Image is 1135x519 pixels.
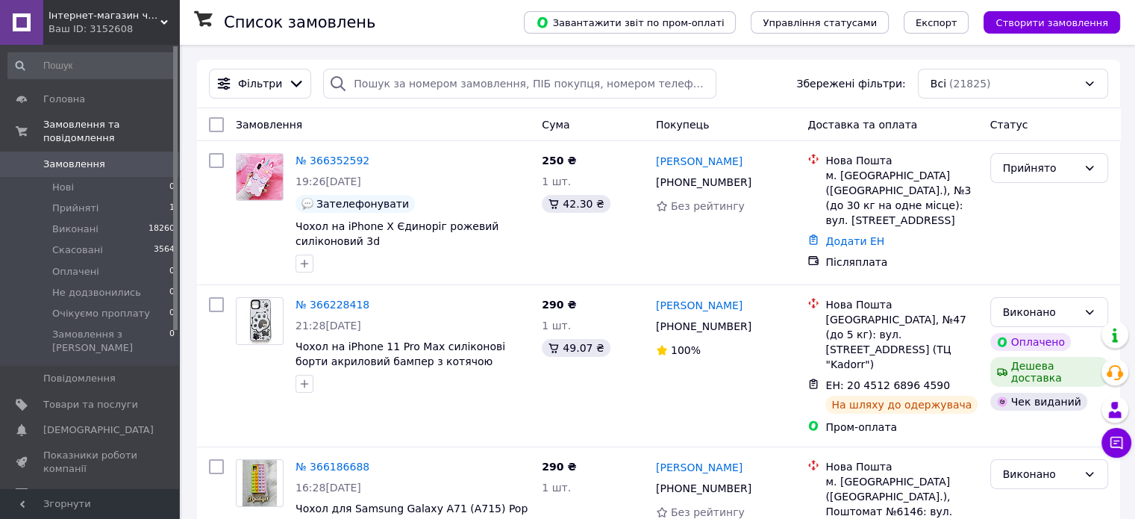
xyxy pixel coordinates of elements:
button: Завантажити звіт по пром-оплаті [524,11,736,34]
span: Скасовані [52,243,103,257]
span: 290 ₴ [542,461,576,473]
div: Прийнято [1003,160,1078,176]
span: Замовлення з [PERSON_NAME] [52,328,169,355]
span: Управління статусами [763,17,877,28]
a: [PERSON_NAME] [656,298,742,313]
span: 290 ₴ [542,299,576,311]
div: [PHONE_NUMBER] [653,316,754,337]
span: Завантажити звіт по пром-оплаті [536,16,724,29]
span: Без рейтингу [671,200,745,212]
span: ЕН: 20 4512 6896 4590 [825,379,950,391]
span: 1 шт. [542,320,571,332]
span: Показники роботи компанії [43,449,138,476]
span: 18260 [148,223,175,236]
span: [DEMOGRAPHIC_DATA] [43,423,154,437]
span: Виконані [52,223,99,236]
span: Оплачені [52,265,99,279]
div: Нова Пошта [825,297,978,312]
div: Ваш ID: 3152608 [49,22,179,36]
span: Відгуки [43,488,82,501]
div: Пром-оплата [825,420,978,435]
span: 1 шт. [542,175,571,187]
a: Фото товару [236,153,284,201]
span: 0 [169,265,175,279]
span: Нові [52,181,74,194]
button: Експорт [904,11,969,34]
span: (21825) [949,78,990,90]
a: [PERSON_NAME] [656,460,742,475]
a: Фото товару [236,297,284,345]
h1: Список замовлень [224,13,375,31]
span: 19:26[DATE] [296,175,361,187]
span: 16:28[DATE] [296,482,361,494]
span: Фільтри [238,76,282,91]
span: 0 [169,328,175,355]
div: 42.30 ₴ [542,195,610,213]
span: Замовлення та повідомлення [43,118,179,145]
span: Покупець [656,119,709,131]
div: Оплачено [990,333,1071,351]
span: Не додзвонились [52,286,141,299]
div: [PHONE_NUMBER] [653,478,754,499]
span: 1 [169,202,175,215]
div: Післяплата [825,255,978,270]
img: Фото товару [243,460,278,506]
span: Зателефонувати [316,198,409,210]
a: Чохол на iPhone Х Єдиноріг рожевий силіконовий 3d [296,220,498,247]
img: :speech_balloon: [301,198,313,210]
div: Чек виданий [990,393,1087,411]
span: 250 ₴ [542,155,576,167]
span: Прийняті [52,202,99,215]
a: № 366352592 [296,155,369,167]
div: Дешева доставка [990,357,1108,387]
input: Пошук за номером замовлення, ПІБ покупця, номером телефону, Email, номером накладної [323,69,716,99]
div: На шляху до одержувача [825,396,978,414]
a: [PERSON_NAME] [656,154,742,169]
span: Без рейтингу [671,506,745,518]
a: № 366228418 [296,299,369,311]
div: Виконано [1003,466,1078,482]
span: Збережені фільтри: [796,76,905,91]
img: Фото товару [237,154,282,200]
div: [PHONE_NUMBER] [653,172,754,193]
span: Товари та послуги [43,398,138,411]
span: 1 шт. [542,482,571,494]
span: Замовлення [43,158,105,171]
div: 49.07 ₴ [542,339,610,357]
span: 3564 [154,243,175,257]
button: Створити замовлення [984,11,1120,34]
div: Нова Пошта [825,153,978,168]
div: [GEOGRAPHIC_DATA], №47 (до 5 кг): вул. [STREET_ADDRESS] (ТЦ "Kadorr") [825,312,978,372]
div: Нова Пошта [825,459,978,474]
span: 0 [169,307,175,320]
a: Додати ЕН [825,235,884,247]
a: Фото товару [236,459,284,507]
a: Чохол на iPhone 11 Pro Max силіконові борти акриловий бампер з котячою лапкою [296,341,505,382]
a: № 366186688 [296,461,369,473]
input: Пошук [7,52,176,79]
span: 100% [671,344,701,356]
span: Cума [542,119,569,131]
span: 21:28[DATE] [296,320,361,332]
button: Управління статусами [751,11,889,34]
span: Доставка та оплата [807,119,917,131]
span: Експорт [916,17,957,28]
button: Чат з покупцем [1101,428,1131,458]
span: Замовлення [236,119,302,131]
a: Створити замовлення [969,16,1120,28]
span: Очікуємо проплату [52,307,150,320]
span: Головна [43,93,85,106]
span: 0 [169,181,175,194]
div: Виконано [1003,304,1078,320]
span: Повідомлення [43,372,116,385]
span: 0 [169,286,175,299]
span: Інтернет-магазин чохлів та аксесуарів для смартфонів El-gadget [49,9,160,22]
span: Створити замовлення [995,17,1108,28]
span: Статус [990,119,1028,131]
img: Фото товару [243,298,278,344]
span: Всі [931,76,946,91]
div: м. [GEOGRAPHIC_DATA] ([GEOGRAPHIC_DATA].), №3 (до 30 кг на одне місце): вул. [STREET_ADDRESS] [825,168,978,228]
